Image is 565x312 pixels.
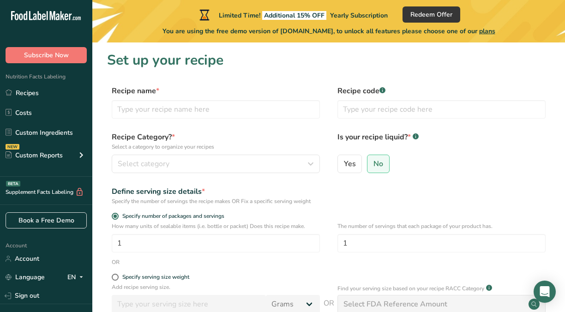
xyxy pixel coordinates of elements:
[6,144,19,150] div: NEW
[112,283,320,291] p: Add recipe serving size.
[373,159,383,168] span: No
[337,100,546,119] input: Type your recipe code here
[6,47,87,63] button: Subscribe Now
[6,181,20,186] div: BETA
[337,284,484,293] p: Find your serving size based on your recipe RACC Category
[337,85,546,96] label: Recipe code
[112,100,320,119] input: Type your recipe name here
[403,6,460,23] button: Redeem Offer
[112,155,320,173] button: Select category
[198,9,388,20] div: Limited Time!
[6,212,87,228] a: Book a Free Demo
[118,158,169,169] span: Select category
[344,159,356,168] span: Yes
[262,11,326,20] span: Additional 15% OFF
[112,85,320,96] label: Recipe name
[112,186,320,197] div: Define serving size details
[112,222,320,230] p: How many units of sealable items (i.e. bottle or packet) Does this recipe make.
[112,132,320,151] label: Recipe Category?
[479,27,495,36] span: plans
[162,26,495,36] span: You are using the free demo version of [DOMAIN_NAME], to unlock all features please choose one of...
[410,10,452,19] span: Redeem Offer
[534,281,556,303] div: Open Intercom Messenger
[112,258,120,266] div: OR
[112,143,320,151] p: Select a category to organize your recipes
[107,50,550,71] h1: Set up your recipe
[6,150,63,160] div: Custom Reports
[330,11,388,20] span: Yearly Subscription
[6,269,45,285] a: Language
[343,299,447,310] div: Select FDA Reference Amount
[119,213,224,220] span: Specify number of packages and servings
[24,50,69,60] span: Subscribe Now
[112,197,320,205] div: Specify the number of servings the recipe makes OR Fix a specific serving weight
[337,132,546,151] label: Is your recipe liquid?
[122,274,189,281] div: Specify serving size weight
[337,222,546,230] p: The number of servings that each package of your product has.
[67,272,87,283] div: EN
